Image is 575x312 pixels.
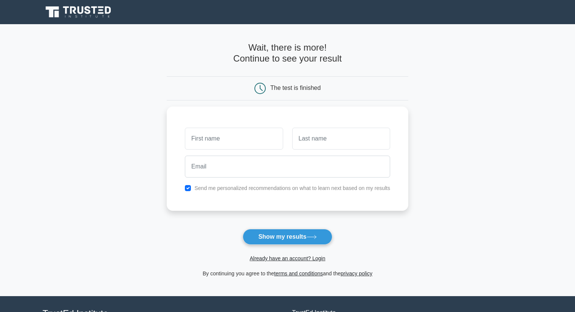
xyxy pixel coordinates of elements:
[292,128,390,150] input: Last name
[162,269,413,278] div: By continuing you agree to the and the
[270,85,321,91] div: The test is finished
[274,270,323,276] a: terms and conditions
[243,229,332,245] button: Show my results
[185,128,283,150] input: First name
[250,255,325,261] a: Already have an account? Login
[341,270,372,276] a: privacy policy
[185,156,390,178] input: Email
[167,42,408,64] h4: Wait, there is more! Continue to see your result
[194,185,390,191] label: Send me personalized recommendations on what to learn next based on my results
